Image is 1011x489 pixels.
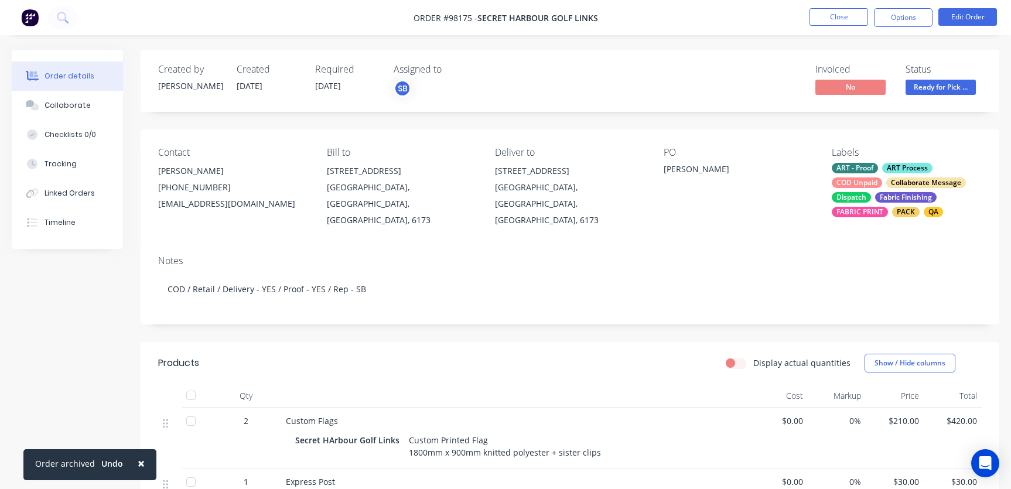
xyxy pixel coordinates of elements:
[906,80,976,97] button: Ready for Pick ...
[12,61,123,91] button: Order details
[924,207,943,217] div: QA
[12,91,123,120] button: Collaborate
[295,432,404,449] div: Secret HArbour Golf Links
[892,207,920,217] div: PACK
[815,64,892,75] div: Invoiced
[158,196,308,212] div: [EMAIL_ADDRESS][DOMAIN_NAME]
[928,476,977,488] span: $30.00
[870,415,919,427] span: $210.00
[866,384,924,408] div: Price
[495,147,645,158] div: Deliver to
[327,163,477,179] div: [STREET_ADDRESS]
[244,415,248,427] span: 2
[12,208,123,237] button: Timeline
[12,179,123,208] button: Linked Orders
[327,179,477,228] div: [GEOGRAPHIC_DATA], [GEOGRAPHIC_DATA], [GEOGRAPHIC_DATA], 6173
[158,64,223,75] div: Created by
[832,147,982,158] div: Labels
[815,80,886,94] span: No
[158,80,223,92] div: [PERSON_NAME]
[12,149,123,179] button: Tracking
[928,415,977,427] span: $420.00
[874,8,933,27] button: Options
[21,9,39,26] img: Factory
[327,147,477,158] div: Bill to
[477,12,598,23] span: Secret Harbour Golf Links
[138,455,145,471] span: ×
[938,8,997,26] button: Edit Order
[906,64,982,75] div: Status
[35,457,95,470] div: Order archived
[832,192,871,203] div: Dispatch
[45,217,76,228] div: Timeline
[886,177,966,188] div: Collaborate Message
[45,129,96,140] div: Checklists 0/0
[495,179,645,228] div: [GEOGRAPHIC_DATA], [GEOGRAPHIC_DATA], [GEOGRAPHIC_DATA], 6173
[810,8,868,26] button: Close
[870,476,919,488] span: $30.00
[404,432,606,461] div: Custom Printed Flag 1800mm x 900mm knitted polyester + sister clips
[158,163,308,212] div: [PERSON_NAME][PHONE_NUMBER][EMAIL_ADDRESS][DOMAIN_NAME]
[237,64,301,75] div: Created
[286,476,335,487] span: Express Post
[126,449,156,477] button: Close
[244,476,248,488] span: 1
[45,159,77,169] div: Tracking
[12,120,123,149] button: Checklists 0/0
[753,357,851,369] label: Display actual quantities
[865,354,955,372] button: Show / Hide columns
[315,80,341,91] span: [DATE]
[158,356,199,370] div: Products
[315,64,380,75] div: Required
[394,64,511,75] div: Assigned to
[832,177,882,188] div: COD Unpaid
[754,415,803,427] span: $0.00
[95,455,129,473] button: Undo
[327,163,477,228] div: [STREET_ADDRESS][GEOGRAPHIC_DATA], [GEOGRAPHIC_DATA], [GEOGRAPHIC_DATA], 6173
[495,163,645,179] div: [STREET_ADDRESS]
[971,449,999,477] div: Open Intercom Messenger
[906,80,976,94] span: Ready for Pick ...
[875,192,937,203] div: Fabric Finishing
[158,271,982,307] div: COD / Retail / Delivery - YES / Proof - YES / Rep - SB
[812,476,861,488] span: 0%
[750,384,808,408] div: Cost
[664,163,810,179] div: [PERSON_NAME]
[832,163,878,173] div: ART - Proof
[158,163,308,179] div: [PERSON_NAME]
[808,384,866,408] div: Markup
[664,147,814,158] div: PO
[924,384,982,408] div: Total
[45,71,94,81] div: Order details
[414,12,477,23] span: Order #98175 -
[754,476,803,488] span: $0.00
[45,188,95,199] div: Linked Orders
[211,384,281,408] div: Qty
[158,255,982,266] div: Notes
[882,163,933,173] div: ART Process
[237,80,262,91] span: [DATE]
[495,163,645,228] div: [STREET_ADDRESS][GEOGRAPHIC_DATA], [GEOGRAPHIC_DATA], [GEOGRAPHIC_DATA], 6173
[45,100,91,111] div: Collaborate
[394,80,411,97] button: SB
[158,179,308,196] div: [PHONE_NUMBER]
[812,415,861,427] span: 0%
[832,207,888,217] div: FABRIC PRINT
[286,415,338,426] span: Custom Flags
[158,147,308,158] div: Contact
